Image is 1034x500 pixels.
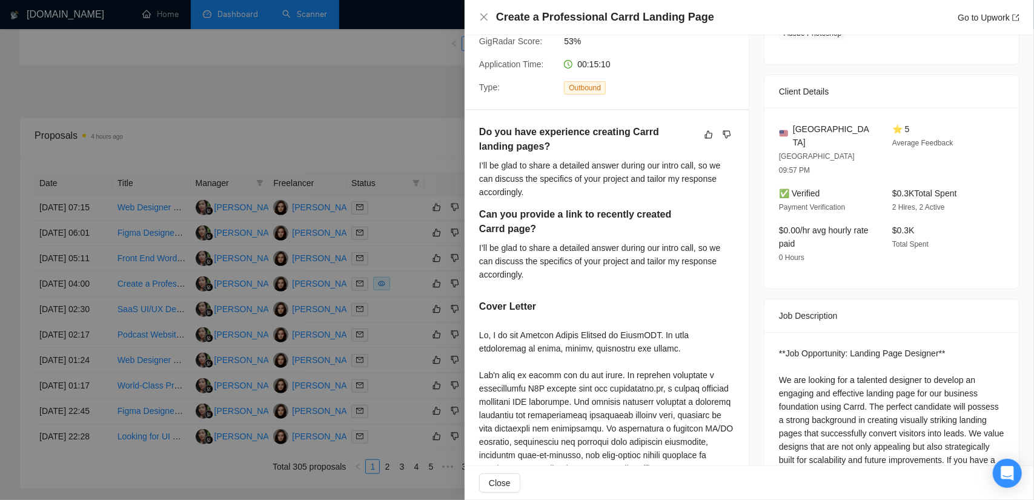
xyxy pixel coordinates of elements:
[479,299,536,314] h5: Cover Letter
[779,188,820,198] span: ✅ Verified
[892,225,915,235] span: $0.3K
[779,75,1004,108] div: Client Details
[892,203,945,212] span: 2 Hires, 2 Active
[779,253,804,262] span: 0 Hours
[892,139,953,147] span: Average Feedback
[564,35,746,48] span: 53%
[479,159,734,199] div: I’ll be glad to share a detailed answer during our intro call, so we can discuss the specifics of...
[704,130,713,139] span: like
[720,127,734,142] button: dislike
[479,82,500,92] span: Type:
[779,152,855,175] span: [GEOGRAPHIC_DATA] 09:57 PM
[1012,14,1019,21] span: export
[564,81,606,95] span: Outbound
[892,188,957,198] span: $0.3K Total Spent
[779,203,845,212] span: Payment Verification
[496,10,714,25] h4: Create a Professional Carrd Landing Page
[479,473,520,493] button: Close
[779,299,1004,332] div: Job Description
[479,241,734,281] div: I’ll be glad to share a detailed answer during our intro call, so we can discuss the specifics of...
[793,122,873,149] span: [GEOGRAPHIC_DATA]
[479,36,542,46] span: GigRadar Score:
[780,129,788,138] img: 🇺🇸
[479,12,489,22] button: Close
[723,130,731,139] span: dislike
[479,59,544,69] span: Application Time:
[479,12,489,22] span: close
[479,125,696,154] h5: Do you have experience creating Carrd landing pages?
[892,240,929,248] span: Total Spent
[958,13,1019,22] a: Go to Upworkexport
[892,124,910,134] span: ⭐ 5
[701,127,716,142] button: like
[779,225,869,248] span: $0.00/hr avg hourly rate paid
[479,207,696,236] h5: Can you provide a link to recently created Carrd page?
[577,59,611,69] span: 00:15:10
[489,476,511,490] span: Close
[993,459,1022,488] div: Open Intercom Messenger
[564,60,572,68] span: clock-circle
